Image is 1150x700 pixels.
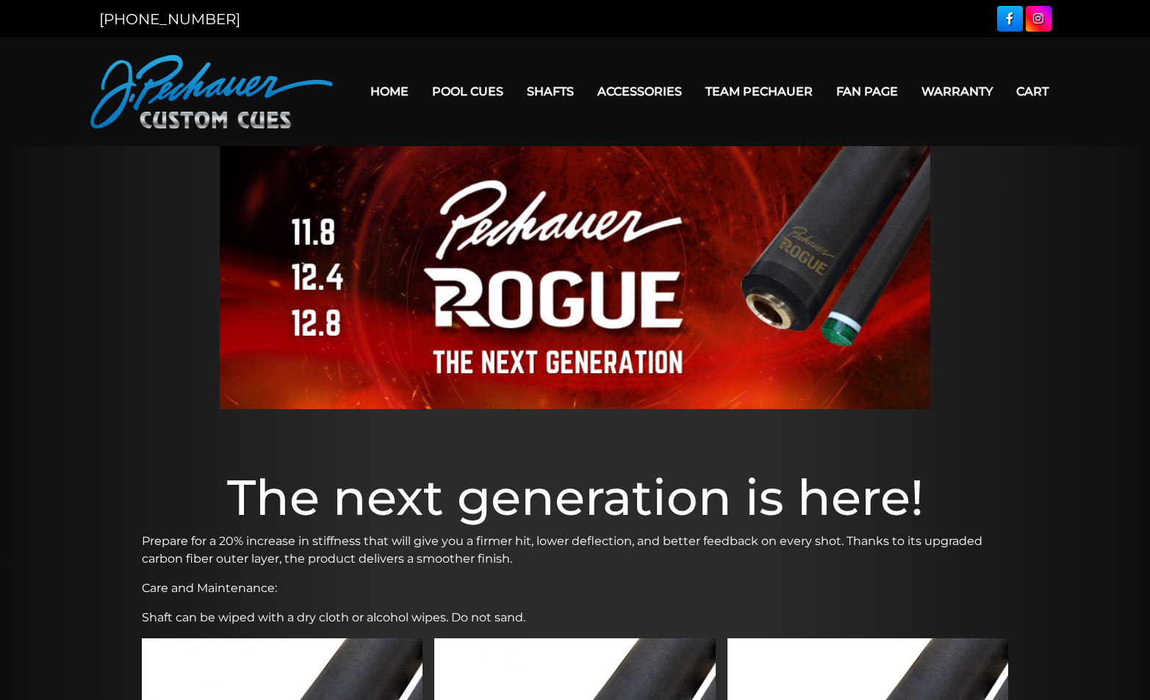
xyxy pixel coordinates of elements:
h1: The next generation is here! [142,468,1009,527]
a: Home [359,73,420,110]
p: Shaft can be wiped with a dry cloth or alcohol wipes. Do not sand. [142,609,1009,627]
a: [PHONE_NUMBER] [99,10,240,28]
img: Pechauer Custom Cues [90,55,333,129]
p: Prepare for a 20% increase in stiffness that will give you a firmer hit, lower deflection, and be... [142,533,1009,568]
a: Team Pechauer [694,73,824,110]
a: Fan Page [824,73,910,110]
p: Care and Maintenance: [142,580,1009,597]
a: Cart [1005,73,1060,110]
a: Warranty [910,73,1005,110]
a: Shafts [515,73,586,110]
a: Accessories [586,73,694,110]
a: Pool Cues [420,73,515,110]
